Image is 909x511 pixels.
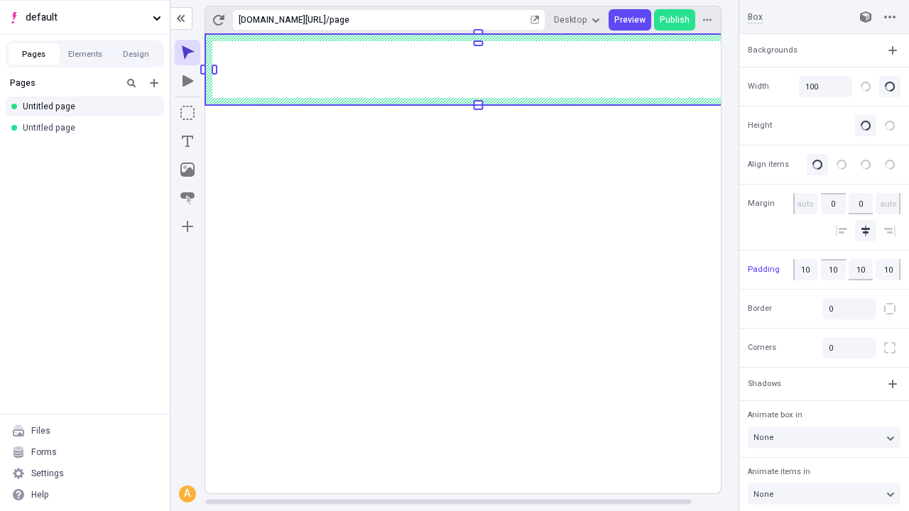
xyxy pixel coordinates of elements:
div: Forms [31,446,57,458]
button: Top [807,154,828,175]
button: Preview [609,9,651,31]
span: Corners [748,342,776,354]
div: page [330,14,528,26]
button: Stretch [879,115,900,136]
button: Box [175,100,200,126]
span: Shadows [748,378,781,390]
button: Middle [831,154,852,175]
div: A [180,487,195,501]
button: Image [175,157,200,182]
span: Backgrounds [748,44,798,56]
span: Border [748,303,772,315]
button: Auto [855,115,876,136]
input: Box [748,11,841,23]
span: Desktop [554,14,587,26]
span: Preview [614,14,646,26]
span: Width [748,80,769,92]
span: Margin [748,198,775,210]
div: Pages [10,77,117,89]
div: Help [31,489,49,500]
button: Space between [879,154,900,175]
button: Elements [60,43,111,65]
button: None [748,483,900,505]
span: Animate items in [748,466,810,478]
span: Height [748,119,772,131]
button: Align left [831,220,852,241]
button: Design [111,43,162,65]
button: Publish [654,9,695,31]
span: None [753,488,774,500]
button: Pages [9,43,60,65]
span: default [26,10,147,26]
button: Text [175,128,200,154]
input: auto [849,193,873,214]
button: Percentage [879,76,900,97]
button: Bottom [855,154,876,175]
div: [URL][DOMAIN_NAME] [239,14,326,26]
button: Pixels [855,76,876,97]
button: Align right [879,220,900,241]
div: / [326,14,330,26]
input: auto [876,193,900,214]
div: Untitled page [23,101,153,112]
span: Publish [660,14,690,26]
button: Add new [146,75,163,92]
input: auto [821,193,846,214]
div: Files [31,425,50,436]
div: Settings [31,468,64,479]
div: Untitled page [23,122,153,133]
input: auto [793,193,818,214]
button: None [748,427,900,449]
button: Desktop [548,9,606,31]
button: Button [175,185,200,211]
span: None [753,432,774,444]
span: Align items [748,158,789,170]
span: Padding [748,263,780,275]
span: Animate box in [748,409,802,421]
button: Align center [855,220,876,241]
